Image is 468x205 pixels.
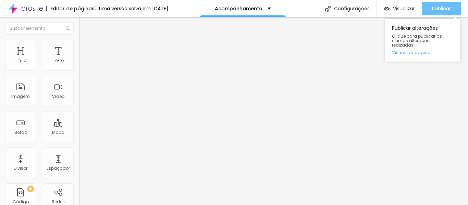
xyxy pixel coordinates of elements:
button: Publicar [422,2,461,15]
button: Visualizar [377,2,422,15]
div: Espaçador [47,166,70,171]
div: Divisor [14,166,27,171]
img: Icone [66,26,70,30]
div: Botão [14,130,27,135]
span: Publicar [432,6,451,11]
span: Visualizar [393,6,415,11]
a: Visualizar página [392,50,454,55]
iframe: Editor [79,17,468,205]
div: Vídeo [52,94,64,99]
img: view-1.svg [384,6,390,12]
div: Mapa [52,130,64,135]
div: Imagem [11,94,30,99]
div: Texto [53,58,64,63]
div: Título [15,58,26,63]
div: Última versão salva em [DATE] [95,6,168,11]
input: Buscar elemento [5,22,74,35]
div: Editor de páginas [46,6,95,11]
span: Clique para publicar as ultimas alterações reaizadas [392,34,454,48]
p: Acompanhamento [215,6,262,11]
img: Icone [325,6,331,12]
div: Publicar alterações [385,19,460,62]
